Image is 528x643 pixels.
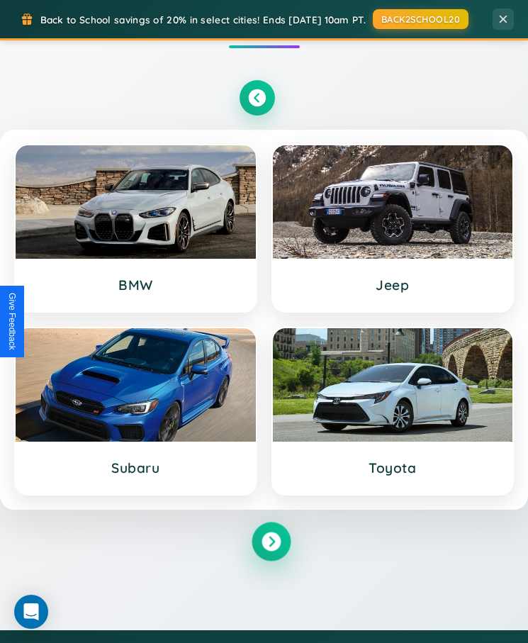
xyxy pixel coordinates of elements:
h3: Jeep [287,276,499,293]
h3: BMW [30,276,242,293]
h3: Subaru [30,459,242,476]
div: Give Feedback [7,293,17,350]
span: Back to School savings of 20% in select cities! Ends [DATE] 10am PT. [40,13,366,26]
h3: Toyota [287,459,499,476]
div: Open Intercom Messenger [14,595,48,629]
button: BACK2SCHOOL20 [373,9,469,29]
